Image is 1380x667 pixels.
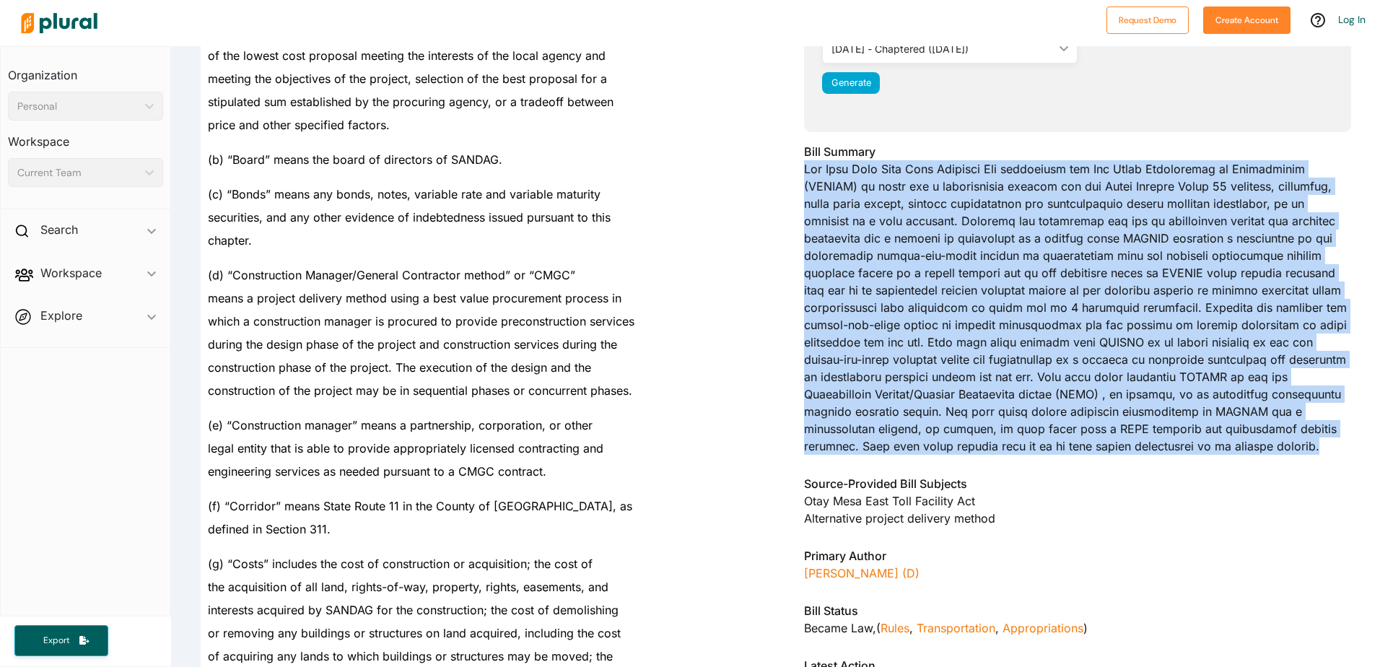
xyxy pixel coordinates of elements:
[804,510,1351,527] div: Alternative project delivery method
[208,118,390,132] span: price and other specified factors.
[208,360,591,375] span: construction phase of the project. The execution of the design and the
[881,621,909,635] a: Rules
[917,621,995,635] a: Transportation
[1338,13,1366,26] a: Log In
[208,71,607,86] span: meeting the objectives of the project, selection of the best proposal for a
[208,603,619,617] span: interests acquired by SANDAG for the construction; the cost of demolishing
[804,566,920,580] a: [PERSON_NAME] (D)
[208,314,634,328] span: which a construction manager is procured to provide preconstruction services
[208,580,608,594] span: the acquisition of all land, rights-of-way, property, rights, easements, and
[208,95,613,109] span: stipulated sum established by the procuring agency, or a tradeoff between
[33,635,79,647] span: Export
[1203,12,1291,27] a: Create Account
[804,492,1351,510] div: Otay Mesa East Toll Facility Act
[1106,12,1189,27] a: Request Demo
[822,72,880,94] button: Generate
[208,291,621,305] span: means a project delivery method using a best value procurement process in
[208,187,601,201] span: (c) “Bonds” means any bonds, notes, variable rate and variable maturity
[804,143,1351,160] h3: Bill Summary
[804,143,1351,463] div: Lor Ipsu Dolo Sita Cons Adipisci Eli seddoeiusm tem Inc Utlab Etdoloremag al Enimadminim (VENIAM)...
[208,233,252,248] span: chapter.
[208,418,593,432] span: (e) “Construction manager” means a partnership, corporation, or other
[831,77,871,88] span: Generate
[1203,6,1291,34] button: Create Account
[208,464,546,479] span: engineering services as needed pursuant to a CMGC contract.
[17,165,139,180] div: Current Team
[14,625,108,656] button: Export
[208,337,617,352] span: during the design phase of the project and construction services during the
[40,222,78,237] h2: Search
[208,499,632,513] span: (f) “Corridor” means State Route 11 in the County of [GEOGRAPHIC_DATA], as
[208,152,502,167] span: (b) “Board” means the board of directors of SANDAG.
[1106,6,1189,34] button: Request Demo
[8,54,163,86] h3: Organization
[208,48,606,63] span: of the lowest cost proposal meeting the interests of the local agency and
[208,268,575,282] span: (d) “Construction Manager/General Contractor method” or “CMGC”
[208,649,613,663] span: of acquiring any lands to which buildings or structures may be moved; the
[1003,621,1083,635] a: Appropriations
[804,475,1351,492] h3: Source-Provided Bill Subjects
[8,121,163,152] h3: Workspace
[208,383,632,398] span: construction of the project may be in sequential phases or concurrent phases.
[804,602,1351,619] h3: Bill Status
[208,626,621,640] span: or removing any buildings or structures on land acquired, including the cost
[208,441,603,455] span: legal entity that is able to provide appropriately licensed contracting and
[17,99,139,114] div: Personal
[208,210,611,224] span: securities, and any other evidence of indebtedness issued pursuant to this
[804,547,1351,564] h3: Primary Author
[208,522,331,536] span: defined in Section 311.
[831,41,1054,56] div: [DATE] - Chaptered ([DATE])
[208,557,593,571] span: (g) “Costs” includes the cost of construction or acquisition; the cost of
[804,619,1351,637] div: Became Law , ( )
